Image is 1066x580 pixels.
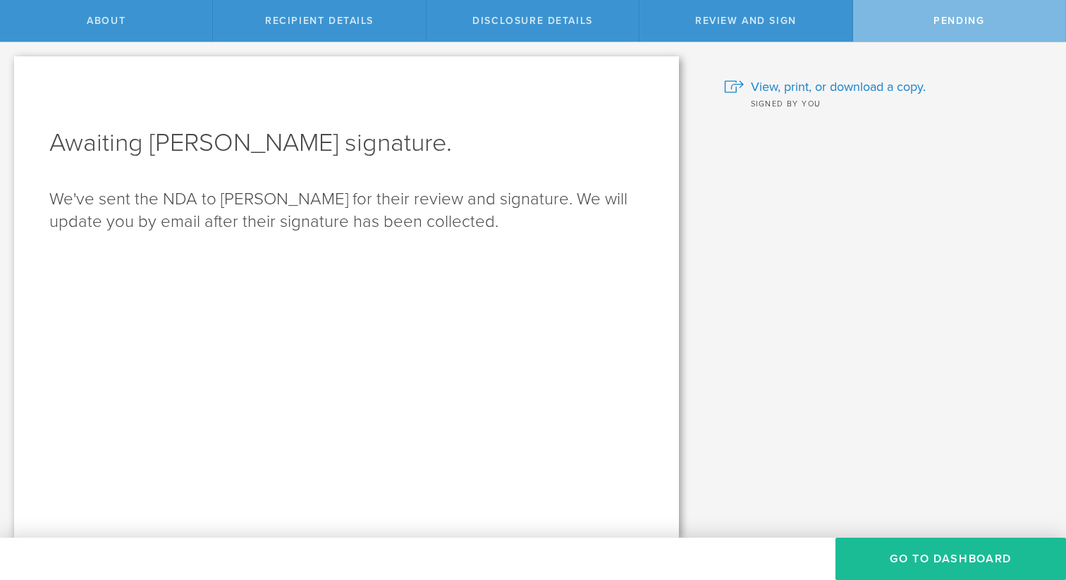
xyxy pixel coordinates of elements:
span: Review and sign [695,15,797,27]
span: About [87,15,125,27]
div: Signed by you [724,96,1045,110]
span: View, print, or download a copy. [751,78,926,96]
span: Pending [933,15,984,27]
p: We've sent the NDA to [PERSON_NAME] for their review and signature. We will update you by email a... [49,188,644,233]
span: Recipient details [265,15,374,27]
button: Go to dashboard [835,538,1066,580]
h1: Awaiting [PERSON_NAME] signature. [49,126,644,160]
span: Disclosure details [472,15,593,27]
iframe: Chat Widget [995,470,1066,538]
